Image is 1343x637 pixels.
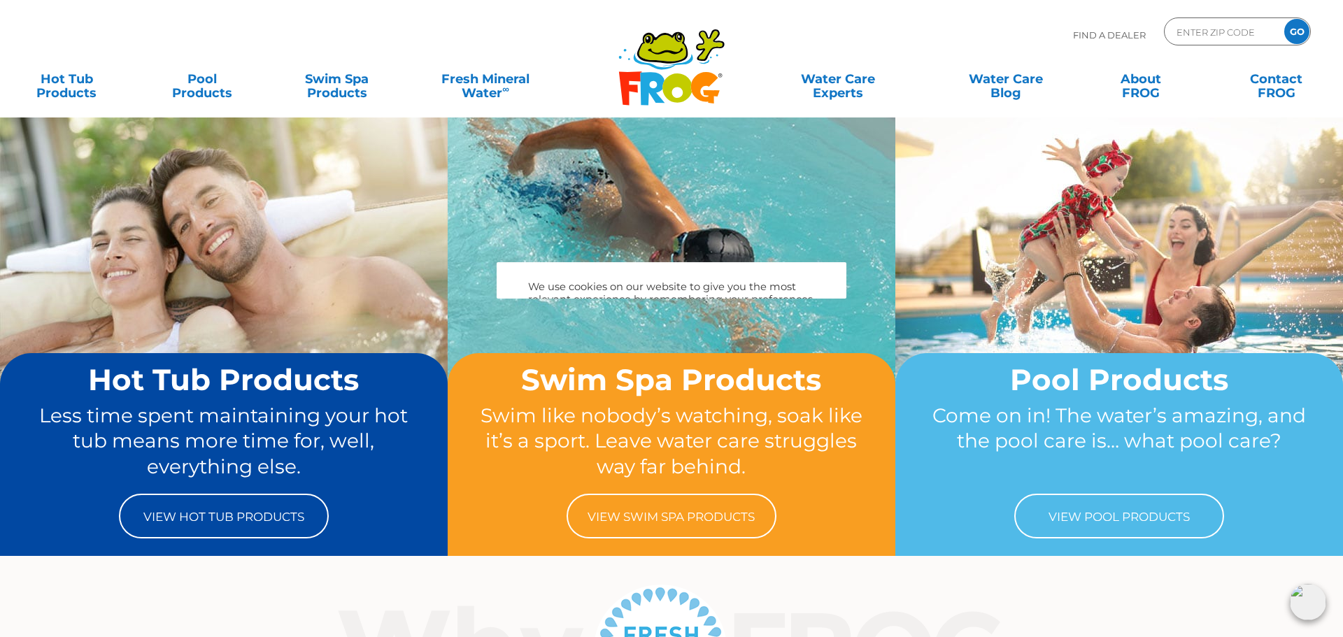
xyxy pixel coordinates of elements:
[1014,494,1224,538] a: View Pool Products
[420,65,551,93] a: Fresh MineralWater∞
[1088,65,1193,93] a: AboutFROG
[14,65,119,93] a: Hot TubProducts
[528,280,815,343] div: We use cookies on our website to give you the most relevant experience by remembering your prefer...
[752,65,923,93] a: Water CareExperts
[1284,19,1309,44] input: GO
[502,83,509,94] sup: ∞
[895,117,1343,451] img: home-banner-pool-short
[474,403,869,480] p: Swim like nobody’s watching, soak like it’s a sport. Leave water care struggles way far behind.
[119,494,329,538] a: View Hot Tub Products
[149,65,254,93] a: PoolProducts
[497,262,846,299] div: Blocked (selector):
[922,364,1316,396] h2: Pool Products
[1224,65,1329,93] a: ContactFROG
[474,364,869,396] h2: Swim Spa Products
[567,494,776,538] a: View Swim Spa Products
[448,117,895,451] img: home-banner-swim-spa-short
[922,403,1316,480] p: Come on in! The water’s amazing, and the pool care is… what pool care?
[953,65,1058,93] a: Water CareBlog
[1290,584,1326,620] img: openIcon
[285,65,390,93] a: Swim SpaProducts
[27,364,421,396] h2: Hot Tub Products
[1073,17,1146,52] p: Find A Dealer
[27,403,421,480] p: Less time spent maintaining your hot tub means more time for, well, everything else.
[1175,22,1270,42] input: Zip Code Form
